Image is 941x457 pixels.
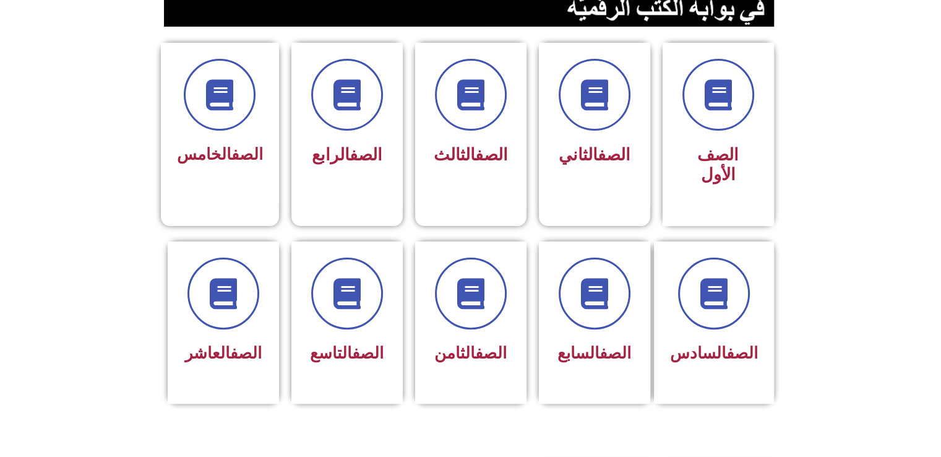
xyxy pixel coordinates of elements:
[350,145,382,165] a: الصف
[312,145,382,165] span: الرابع
[697,145,739,185] span: الصف الأول
[185,344,262,362] span: العاشر
[598,145,630,165] a: الصف
[434,344,507,362] span: الثامن
[434,145,508,165] span: الثالث
[475,344,507,362] a: الصف
[559,145,630,165] span: الثاني
[557,344,631,362] span: السابع
[177,145,263,163] span: الخامس
[230,344,262,362] a: الصف
[475,145,508,165] a: الصف
[670,344,758,362] span: السادس
[599,344,631,362] a: الصف
[310,344,384,362] span: التاسع
[726,344,758,362] a: الصف
[352,344,384,362] a: الصف
[231,145,263,163] a: الصف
